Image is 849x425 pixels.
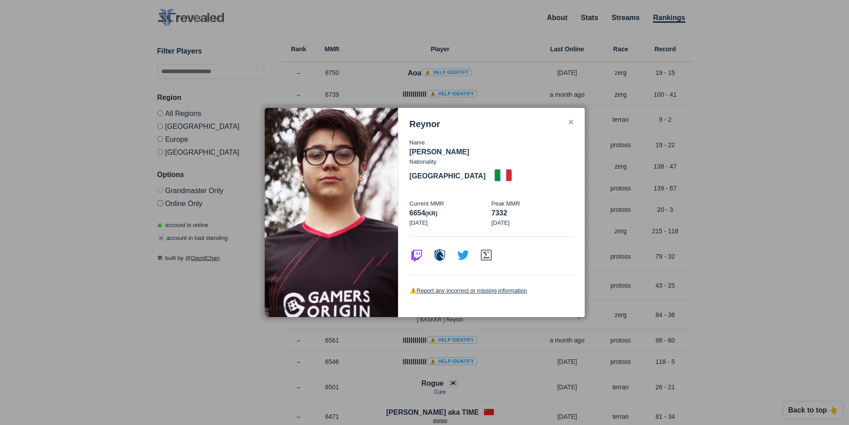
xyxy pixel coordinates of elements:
p: 4286346 [269,304,292,313]
a: Visit Liquidpedia profile [433,256,447,264]
a: Visit Aligulac profile [479,256,493,264]
span: (kr) [425,210,437,217]
p: Nationality [410,157,437,166]
img: icon-twitter.b0e6f5a1.svg [456,248,470,262]
h3: Reynor [410,119,440,129]
div: ✕ [568,119,574,126]
img: icon-twitch.7daa0e80.svg [410,248,424,262]
p: [GEOGRAPHIC_DATA] [410,171,486,182]
p: [DATE] [492,219,574,227]
img: reynor.jpg [265,108,398,318]
p: [PERSON_NAME] [410,147,574,157]
p: Name [410,138,574,147]
p: ⚠️ [410,286,574,295]
span: [DATE] [410,219,428,226]
p: Peak MMR [492,199,574,208]
a: Report any incorrect or missing information [417,287,527,294]
a: Visit Twitter profile [456,256,470,264]
p: Current MMR [410,199,492,208]
img: icon-liquidpedia.02c3dfcd.svg [433,248,447,262]
p: 7332 [492,208,574,219]
img: icon-aligulac.ac4eb113.svg [479,248,493,262]
p: 6654 [410,208,492,219]
a: Visit Twitch profile [410,256,424,264]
